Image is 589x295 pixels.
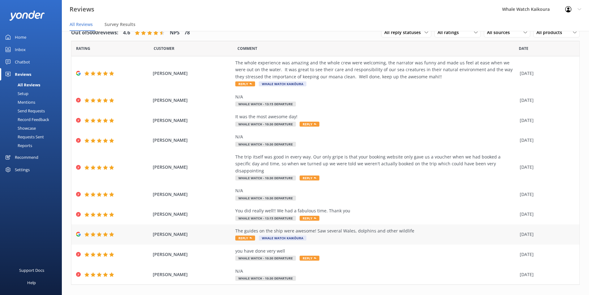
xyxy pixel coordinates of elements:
span: Whale Watch - 10:30 departure [235,196,296,201]
span: Whale Watch Kaikōura [259,81,306,86]
h4: Out of 5000 reviews: [71,29,118,37]
a: Reports [4,141,62,150]
div: Mentions [4,98,35,106]
div: Send Requests [4,106,45,115]
span: [PERSON_NAME] [153,231,233,238]
div: Showcase [4,124,36,132]
span: [PERSON_NAME] [153,191,233,198]
div: you have done very well [235,248,517,254]
div: [DATE] [520,231,572,238]
div: Reports [4,141,32,150]
div: Recommend [15,151,38,163]
span: Reply [300,122,319,127]
div: Record Feedback [4,115,49,124]
div: [DATE] [520,271,572,278]
div: Reviews [15,68,31,80]
span: [PERSON_NAME] [153,97,233,104]
span: Survey Results [105,21,135,28]
a: All Reviews [4,80,62,89]
div: The guides on the ship were awesome! Saw several Wales, dolphins and other wildlife [235,228,517,234]
span: [PERSON_NAME] [153,117,233,124]
div: Home [15,31,26,43]
span: All reply statuses [384,29,425,36]
div: All Reviews [4,80,40,89]
div: N/A [235,133,517,140]
span: All ratings [437,29,463,36]
div: [DATE] [520,211,572,218]
a: Mentions [4,98,62,106]
div: Setup [4,89,28,98]
span: Reply [300,216,319,221]
div: You did really well!! We had a fabulous time. Thank you [235,207,517,214]
h4: NPS [170,29,180,37]
span: Whale Watch Kaikōura [259,236,306,241]
div: It was the most awesome day! [235,113,517,120]
span: All sources [487,29,514,36]
span: [PERSON_NAME] [153,164,233,171]
div: [DATE] [520,117,572,124]
div: [DATE] [520,70,572,77]
div: [DATE] [520,97,572,104]
h4: 4.6 [123,29,130,37]
span: Whale Watch - 10:30 departure [235,176,296,180]
span: Question [237,46,257,51]
div: [DATE] [520,191,572,198]
div: Settings [15,163,30,176]
h4: 78 [184,29,190,37]
span: [PERSON_NAME] [153,137,233,144]
div: Support Docs [19,264,44,276]
span: Whale Watch - 13:15 departure [235,102,296,106]
span: Reply [235,236,255,241]
span: Whale Watch - 10:30 departure [235,142,296,147]
span: [PERSON_NAME] [153,251,233,258]
div: N/A [235,187,517,194]
a: Setup [4,89,62,98]
div: [DATE] [520,251,572,258]
span: Whale Watch - 10:30 departure [235,122,296,127]
span: Date [519,46,528,51]
div: The whole experience was amazing and the whole crew were welcoming, the narrator was funny and ma... [235,59,517,80]
h3: Reviews [70,4,94,14]
a: Requests Sent [4,132,62,141]
span: Date [154,46,174,51]
span: All Reviews [70,21,93,28]
a: Record Feedback [4,115,62,124]
span: Date [76,46,90,51]
a: Showcase [4,124,62,132]
span: Whale Watch - 13:15 departure [235,216,296,221]
div: [DATE] [520,164,572,171]
div: Chatbot [15,56,30,68]
span: Whale Watch - 10:30 departure [235,256,296,261]
div: The trip itself was good in every way. Our only gripe is that your booking website only gave us a... [235,154,517,174]
div: [DATE] [520,137,572,144]
span: Reply [300,256,319,261]
span: [PERSON_NAME] [153,211,233,218]
div: Requests Sent [4,132,44,141]
span: All products [536,29,566,36]
div: N/A [235,268,517,275]
img: yonder-white-logo.png [9,11,45,21]
div: N/A [235,93,517,100]
div: Inbox [15,43,26,56]
span: Whale Watch - 10:30 departure [235,276,296,281]
span: [PERSON_NAME] [153,70,233,77]
span: [PERSON_NAME] [153,271,233,278]
span: Reply [300,176,319,180]
div: Help [27,276,36,289]
a: Send Requests [4,106,62,115]
span: Reply [235,81,255,86]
